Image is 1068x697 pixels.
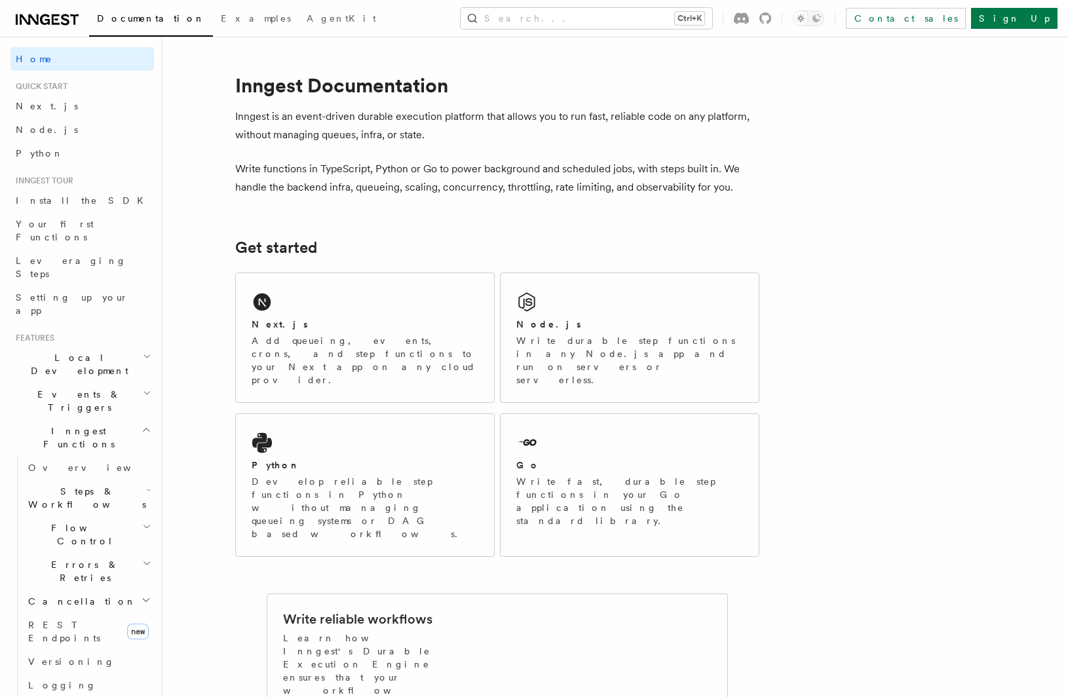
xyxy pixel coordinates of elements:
p: Write functions in TypeScript, Python or Go to power background and scheduled jobs, with steps bu... [235,160,759,197]
a: Setting up your app [10,286,154,322]
h1: Inngest Documentation [235,73,759,97]
span: Events & Triggers [10,388,143,414]
a: Logging [23,673,154,697]
a: Sign Up [971,8,1058,29]
a: Versioning [23,650,154,673]
a: Get started [235,238,317,257]
a: GoWrite fast, durable step functions in your Go application using the standard library. [500,413,759,557]
a: Leveraging Steps [10,249,154,286]
span: AgentKit [307,13,376,24]
span: Inngest Functions [10,424,142,451]
span: Steps & Workflows [23,485,146,511]
button: Steps & Workflows [23,480,154,516]
a: Documentation [89,4,213,37]
span: new [127,624,149,639]
span: Logging [28,680,96,690]
a: Home [10,47,154,71]
span: Cancellation [23,595,136,608]
span: Node.js [16,124,78,135]
span: Python [16,148,64,159]
button: Cancellation [23,590,154,613]
a: REST Endpointsnew [23,613,154,650]
div: Inngest Functions [10,456,154,697]
button: Toggle dark mode [793,10,824,26]
span: Overview [28,462,163,473]
h2: Next.js [252,318,308,331]
button: Inngest Functions [10,419,154,456]
span: Install the SDK [16,195,151,206]
span: Errors & Retries [23,558,142,584]
button: Errors & Retries [23,553,154,590]
a: Python [10,141,154,165]
span: Documentation [97,13,205,24]
a: Next.jsAdd queueing, events, crons, and step functions to your Next app on any cloud provider. [235,273,495,403]
span: REST Endpoints [28,620,100,643]
span: Features [10,333,54,343]
p: Write durable step functions in any Node.js app and run on servers or serverless. [516,334,743,386]
span: Home [16,52,52,66]
p: Write fast, durable step functions in your Go application using the standard library. [516,475,743,527]
span: Your first Functions [16,219,94,242]
p: Add queueing, events, crons, and step functions to your Next app on any cloud provider. [252,334,478,386]
a: AgentKit [299,4,384,35]
a: Install the SDK [10,189,154,212]
a: Next.js [10,94,154,118]
a: Examples [213,4,299,35]
h2: Node.js [516,318,581,331]
p: Inngest is an event-driven durable execution platform that allows you to run fast, reliable code ... [235,107,759,144]
span: Local Development [10,351,143,377]
span: Leveraging Steps [16,255,126,279]
button: Local Development [10,346,154,383]
button: Search...Ctrl+K [461,8,712,29]
a: Node.js [10,118,154,141]
a: Contact sales [846,8,966,29]
button: Flow Control [23,516,154,553]
span: Inngest tour [10,176,73,186]
span: Flow Control [23,521,142,548]
a: Node.jsWrite durable step functions in any Node.js app and run on servers or serverless. [500,273,759,403]
kbd: Ctrl+K [675,12,704,25]
a: PythonDevelop reliable step functions in Python without managing queueing systems or DAG based wo... [235,413,495,557]
span: Setting up your app [16,292,128,316]
h2: Write reliable workflows [283,610,432,628]
a: Overview [23,456,154,480]
h2: Go [516,459,540,472]
h2: Python [252,459,300,472]
a: Your first Functions [10,212,154,249]
p: Develop reliable step functions in Python without managing queueing systems or DAG based workflows. [252,475,478,540]
span: Next.js [16,101,78,111]
span: Quick start [10,81,67,92]
span: Examples [221,13,291,24]
button: Events & Triggers [10,383,154,419]
span: Versioning [28,656,115,667]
